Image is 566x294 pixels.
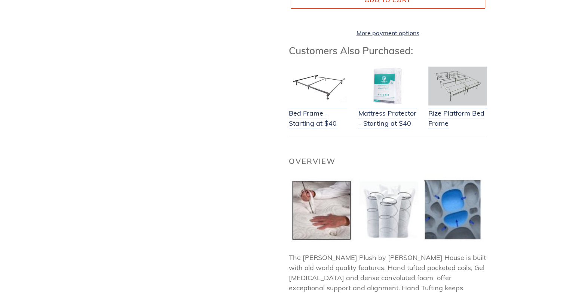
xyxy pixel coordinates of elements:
[289,45,487,56] h3: Customers Also Purchased:
[358,99,417,128] a: Mattress Protector - Starting at $40
[358,67,417,105] img: Mattress Protector
[291,28,485,37] a: More payment options
[428,99,487,128] a: Rize Platform Bed Frame
[289,67,347,105] img: Bed Frame
[289,157,487,166] h2: Overview
[289,99,347,128] a: Bed Frame - Starting at $40
[428,67,487,105] img: Adjustable Base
